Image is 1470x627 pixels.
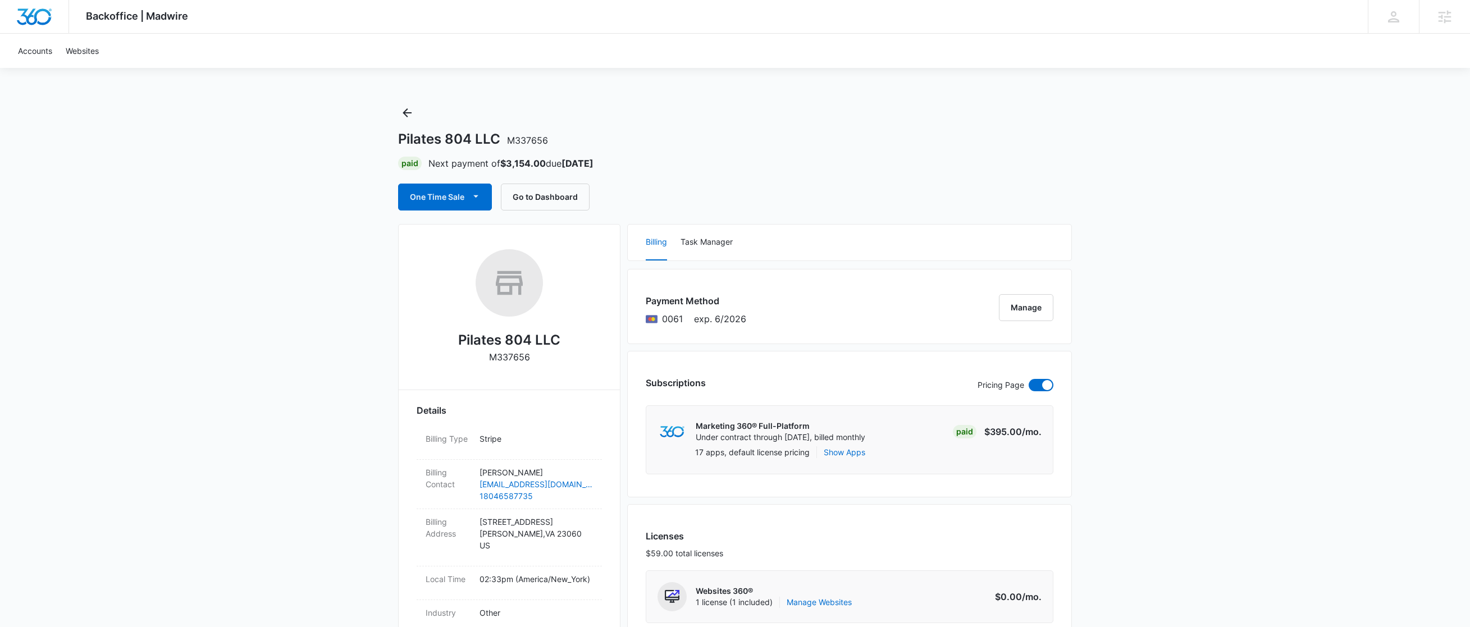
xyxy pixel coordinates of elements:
button: Task Manager [681,225,733,260]
p: [PERSON_NAME] [480,466,593,478]
a: Accounts [11,34,59,68]
span: exp. 6/2026 [694,312,746,326]
div: Billing Address[STREET_ADDRESS][PERSON_NAME],VA 23060US [417,509,602,566]
div: Billing TypeStripe [417,426,602,460]
div: Paid [398,157,422,170]
p: M337656 [489,350,530,364]
dt: Billing Contact [426,466,471,490]
div: Billing Contact[PERSON_NAME][EMAIL_ADDRESS][DOMAIN_NAME]18046587735 [417,460,602,509]
p: Marketing 360® Full-Platform [696,420,865,432]
a: [EMAIL_ADDRESS][DOMAIN_NAME] [480,478,593,490]
p: 02:33pm ( America/New_York ) [480,573,593,585]
div: Paid [953,425,976,438]
p: Next payment of due [428,157,594,170]
button: Go to Dashboard [501,184,590,210]
h3: Licenses [646,529,723,543]
div: Local Time02:33pm (America/New_York) [417,566,602,600]
dt: Industry [426,607,471,619]
p: Other [480,607,593,619]
button: Billing [646,225,667,260]
a: Manage Websites [787,597,852,608]
button: Manage [999,294,1053,321]
p: Stripe [480,433,593,445]
p: $59.00 total licenses [646,547,723,559]
dt: Billing Address [426,516,471,539]
strong: [DATE] [561,158,594,169]
button: One Time Sale [398,184,492,210]
p: $0.00 [989,590,1042,603]
h3: Payment Method [646,294,746,308]
h2: Pilates 804 LLC [458,330,560,350]
span: M337656 [507,135,548,146]
button: Show Apps [824,446,865,458]
span: /mo. [1022,591,1042,602]
button: Back [398,104,416,122]
p: Under contract through [DATE], billed monthly [696,432,865,443]
dt: Billing Type [426,433,471,445]
h3: Subscriptions [646,376,706,390]
a: Websites [59,34,106,68]
p: [STREET_ADDRESS] [PERSON_NAME] , VA 23060 US [480,516,593,551]
img: marketing360Logo [660,426,684,438]
span: /mo. [1022,426,1042,437]
span: Backoffice | Madwire [86,10,188,22]
h1: Pilates 804 LLC [398,131,548,148]
a: 18046587735 [480,490,593,502]
p: $395.00 [984,425,1042,438]
span: Details [417,404,446,417]
span: 1 license (1 included) [696,597,852,608]
p: 17 apps, default license pricing [695,446,810,458]
strong: $3,154.00 [500,158,546,169]
p: Pricing Page [978,379,1024,391]
dt: Local Time [426,573,471,585]
span: Mastercard ending with [662,312,683,326]
p: Websites 360® [696,585,852,597]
